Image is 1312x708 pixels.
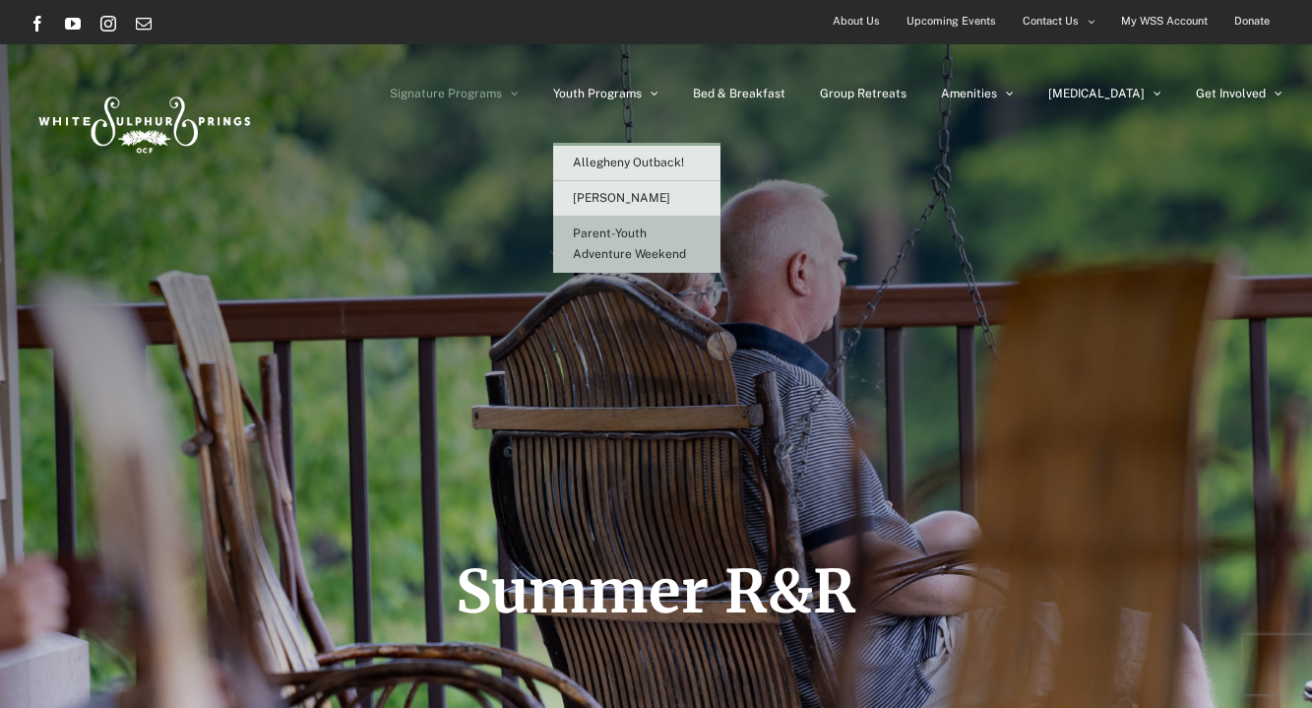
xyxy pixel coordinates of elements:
[1196,88,1266,99] span: Get Involved
[820,88,906,99] span: Group Retreats
[941,44,1014,143] a: Amenities
[553,44,658,143] a: Youth Programs
[906,7,996,35] span: Upcoming Events
[573,191,670,205] span: [PERSON_NAME]
[1234,7,1270,35] span: Donate
[1121,7,1208,35] span: My WSS Account
[693,44,785,143] a: Bed & Breakfast
[1023,7,1079,35] span: Contact Us
[820,44,906,143] a: Group Retreats
[390,88,502,99] span: Signature Programs
[390,44,1282,143] nav: Main Menu
[941,88,997,99] span: Amenities
[1196,44,1282,143] a: Get Involved
[30,75,256,167] img: White Sulphur Springs Logo
[833,7,880,35] span: About Us
[1048,88,1145,99] span: [MEDICAL_DATA]
[573,226,686,261] span: Parent-Youth Adventure Weekend
[573,156,684,169] span: Allegheny Outback!
[390,44,519,143] a: Signature Programs
[553,88,642,99] span: Youth Programs
[693,88,785,99] span: Bed & Breakfast
[553,146,720,181] a: Allegheny Outback!
[553,217,720,273] a: Parent-Youth Adventure Weekend
[456,554,856,628] span: Summer R&R
[1048,44,1161,143] a: [MEDICAL_DATA]
[553,181,720,217] a: [PERSON_NAME]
